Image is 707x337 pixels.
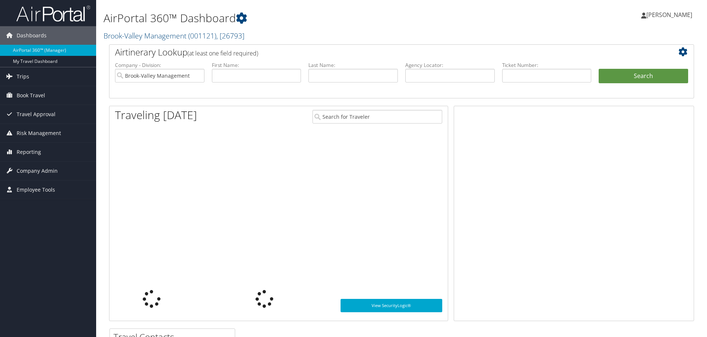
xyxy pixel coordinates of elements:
[216,31,244,41] span: , [ 26793 ]
[646,11,692,19] span: [PERSON_NAME]
[312,110,442,124] input: Search for Traveler
[115,107,197,123] h1: Traveling [DATE]
[341,299,442,312] a: View SecurityLogic®
[16,5,90,22] img: airportal-logo.png
[17,26,47,45] span: Dashboards
[17,67,29,86] span: Trips
[599,69,688,84] button: Search
[104,10,501,26] h1: AirPortal 360™ Dashboard
[212,61,301,69] label: First Name:
[17,162,58,180] span: Company Admin
[502,61,592,69] label: Ticket Number:
[115,61,204,69] label: Company - Division:
[17,86,45,105] span: Book Travel
[17,105,55,124] span: Travel Approval
[308,61,398,69] label: Last Name:
[188,31,216,41] span: ( 001121 )
[641,4,700,26] a: [PERSON_NAME]
[104,31,244,41] a: Brook-Valley Management
[405,61,495,69] label: Agency Locator:
[17,143,41,161] span: Reporting
[187,49,258,57] span: (at least one field required)
[115,46,639,58] h2: Airtinerary Lookup
[17,124,61,142] span: Risk Management
[17,181,55,199] span: Employee Tools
